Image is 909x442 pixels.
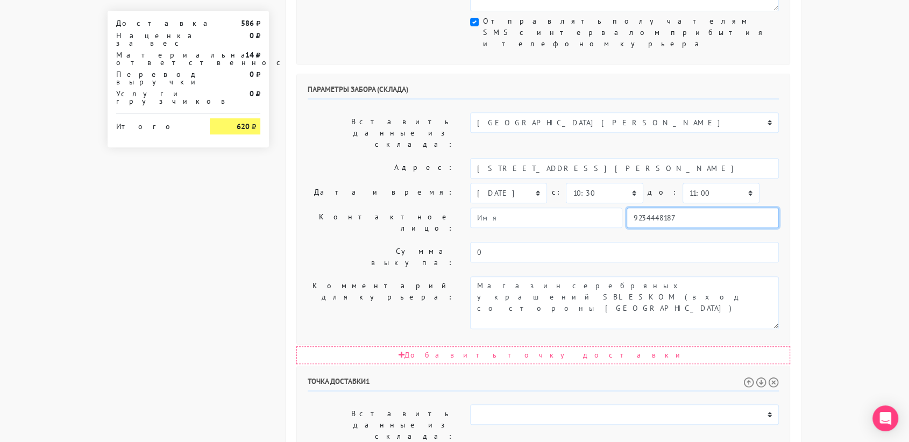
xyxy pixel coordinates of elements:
[551,183,562,202] label: c:
[116,118,194,130] div: Итого
[108,90,202,105] div: Услуги грузчиков
[237,122,250,131] strong: 620
[300,183,462,203] label: Дата и время:
[300,242,462,272] label: Сумма выкупа:
[627,208,779,228] input: Телефон
[108,70,202,85] div: Перевод выручки
[250,31,254,40] strong: 0
[872,405,898,431] div: Open Intercom Messenger
[300,276,462,329] label: Комментарий для курьера:
[108,51,202,66] div: Материальная ответственность
[483,16,779,49] label: Отправлять получателям SMS с интервалом прибытия и телефоном курьера
[300,112,462,154] label: Вставить данные из склада:
[300,158,462,179] label: Адрес:
[308,85,779,99] h6: Параметры забора (склада)
[245,50,254,60] strong: 14
[648,183,678,202] label: до:
[108,32,202,47] div: Наценка за вес
[470,208,622,228] input: Имя
[241,18,254,28] strong: 586
[296,346,790,364] div: Добавить точку доставки
[366,376,370,386] span: 1
[308,377,779,391] h6: Точка доставки
[300,208,462,238] label: Контактное лицо:
[108,19,202,27] div: Доставка
[250,69,254,79] strong: 0
[250,89,254,98] strong: 0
